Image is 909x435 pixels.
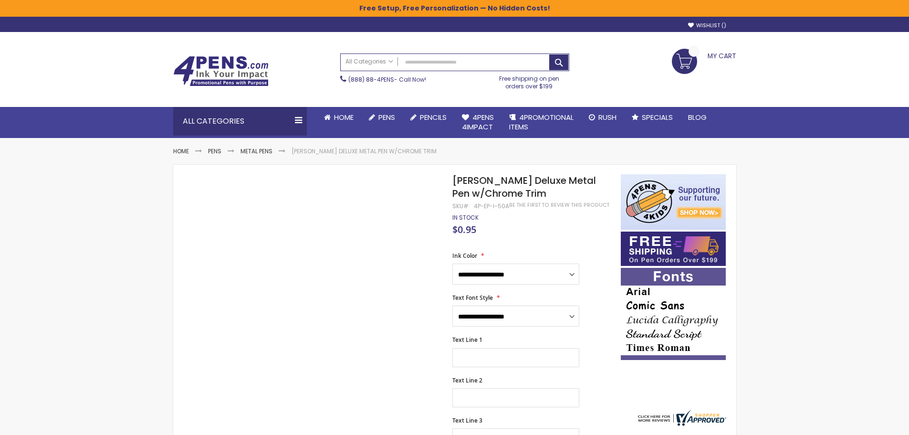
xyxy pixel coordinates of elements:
[361,107,403,128] a: Pens
[621,268,726,360] img: font-personalization-examples
[452,294,493,302] span: Text Font Style
[292,148,437,155] li: [PERSON_NAME] Deluxe Metal Pen w/Chrome Trim
[509,202,609,209] a: Be the first to review this product
[642,112,673,122] span: Specials
[452,213,479,222] span: In stock
[452,174,596,200] span: [PERSON_NAME] Deluxe Metal Pen w/Chrome Trim
[348,75,394,84] a: (888) 88-4PENS
[452,214,479,222] div: Availability
[240,147,272,155] a: Metal Pens
[334,112,354,122] span: Home
[489,71,569,90] div: Free shipping on pen orders over $199
[621,174,726,230] img: 4pens 4 kids
[378,112,395,122] span: Pens
[420,112,447,122] span: Pencils
[173,56,269,86] img: 4Pens Custom Pens and Promotional Products
[348,75,426,84] span: - Call Now!
[598,112,616,122] span: Rush
[454,107,502,138] a: 4Pens4impact
[452,202,470,210] strong: SKU
[621,232,726,266] img: Free shipping on orders over $199
[403,107,454,128] a: Pencils
[688,22,726,29] a: Wishlist
[509,112,574,132] span: 4PROMOTIONAL ITEMS
[452,416,482,424] span: Text Line 3
[581,107,624,128] a: Rush
[341,54,398,70] a: All Categories
[452,252,477,260] span: Ink Color
[680,107,714,128] a: Blog
[636,420,726,428] a: 4pens.com certificate URL
[452,223,476,236] span: $0.95
[636,410,726,426] img: 4pens.com widget logo
[345,58,393,65] span: All Categories
[462,112,494,132] span: 4Pens 4impact
[173,147,189,155] a: Home
[208,147,221,155] a: Pens
[624,107,680,128] a: Specials
[688,112,707,122] span: Blog
[452,336,482,344] span: Text Line 1
[173,107,307,136] div: All Categories
[474,202,509,210] div: 4P-EP-I-50A
[452,376,482,384] span: Text Line 2
[502,107,581,138] a: 4PROMOTIONALITEMS
[316,107,361,128] a: Home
